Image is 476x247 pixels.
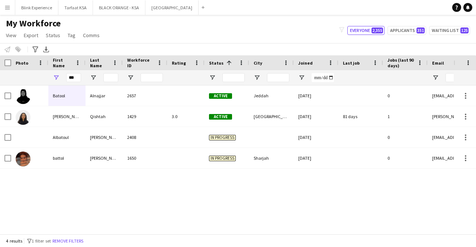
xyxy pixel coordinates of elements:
[209,74,216,81] button: Open Filter Menu
[16,89,30,104] img: Batool Alnajjar
[86,148,123,168] div: [PERSON_NAME]
[209,135,236,140] span: In progress
[68,32,75,39] span: Tag
[294,106,338,127] div: [DATE]
[31,45,40,54] app-action-btn: Advanced filters
[15,0,58,15] button: Blink Experience
[432,60,444,66] span: Email
[141,73,163,82] input: Workforce ID Filter Input
[383,127,428,147] div: 0
[66,73,81,82] input: First Name Filter Input
[24,32,38,39] span: Export
[432,74,439,81] button: Open Filter Menu
[16,152,30,166] img: battol salhab
[383,106,428,127] div: 1
[209,156,236,161] span: In progress
[43,30,63,40] a: Status
[387,26,426,35] button: Applicants351
[53,57,72,68] span: First Name
[123,85,167,106] div: 2657
[127,74,134,81] button: Open Filter Menu
[222,73,245,82] input: Status Filter Input
[312,73,334,82] input: Joined Filter Input
[48,106,86,127] div: [PERSON_NAME]
[209,114,232,120] span: Active
[372,27,383,33] span: 2,355
[123,127,167,147] div: 2408
[6,18,61,29] span: My Workforce
[460,27,469,33] span: 125
[338,106,383,127] div: 81 days
[383,148,428,168] div: 0
[65,30,78,40] a: Tag
[249,85,294,106] div: Jeddah
[172,60,186,66] span: Rating
[123,148,167,168] div: 1650
[298,60,313,66] span: Joined
[83,32,100,39] span: Comms
[127,57,154,68] span: Workforce ID
[209,93,232,99] span: Active
[90,74,97,81] button: Open Filter Menu
[46,32,60,39] span: Status
[3,30,19,40] a: View
[167,106,205,127] div: 3.0
[86,85,123,106] div: Alnajjar
[6,32,16,39] span: View
[249,106,294,127] div: [GEOGRAPHIC_DATA]
[21,30,41,40] a: Export
[86,106,123,127] div: Qishtah
[42,45,51,54] app-action-btn: Export XLSX
[93,0,145,15] button: BLACK ORANGE - KSA
[90,57,109,68] span: Last Name
[51,237,85,245] button: Remove filters
[387,57,414,68] span: Jobs (last 90 days)
[267,73,289,82] input: City Filter Input
[347,26,385,35] button: Everyone2,355
[254,74,260,81] button: Open Filter Menu
[254,60,262,66] span: City
[343,60,360,66] span: Last job
[145,0,199,15] button: [GEOGRAPHIC_DATA]
[32,238,51,244] span: 1 filter set
[103,73,118,82] input: Last Name Filter Input
[16,110,30,125] img: Batoul Qishtah
[298,74,305,81] button: Open Filter Menu
[429,26,470,35] button: Waiting list125
[249,148,294,168] div: Sharjah
[58,0,93,15] button: Tarfaat KSA
[294,148,338,168] div: [DATE]
[294,85,338,106] div: [DATE]
[80,30,103,40] a: Comms
[383,85,428,106] div: 0
[48,85,86,106] div: Batool
[16,60,28,66] span: Photo
[48,148,86,168] div: battol
[416,27,425,33] span: 351
[294,127,338,147] div: [DATE]
[48,127,86,147] div: Albatoul
[123,106,167,127] div: 1429
[86,127,123,147] div: [PERSON_NAME]
[53,74,59,81] button: Open Filter Menu
[209,60,223,66] span: Status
